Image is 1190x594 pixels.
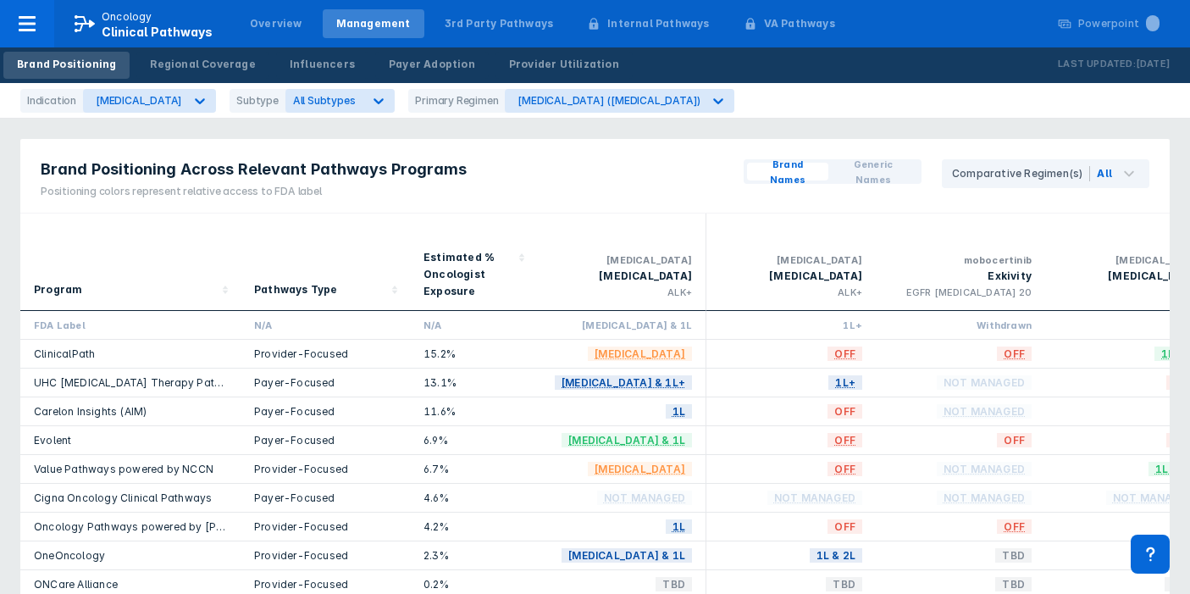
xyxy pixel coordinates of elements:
[20,214,241,311] div: Sort
[1058,56,1136,73] p: Last Updated:
[254,462,396,476] div: Provider-Focused
[34,434,71,447] a: Evolent
[254,548,396,563] div: Provider-Focused
[828,373,862,392] span: 1L+
[96,94,182,107] div: [MEDICAL_DATA]
[889,268,1032,285] div: Exkivity
[952,166,1090,181] div: Comparative Regimen(s)
[754,157,822,187] span: Brand Names
[588,344,692,364] span: [MEDICAL_DATA]
[551,253,692,268] div: [MEDICAL_DATA]
[102,25,213,39] span: Clinical Pathways
[1131,535,1170,574] div: Contact Support
[551,285,692,300] div: ALK+
[408,89,505,113] div: Primary Regimen
[495,52,633,79] a: Provider Utilization
[34,318,227,332] div: FDA Label
[767,488,862,508] span: Not Managed
[720,253,862,268] div: [MEDICAL_DATA]
[810,546,862,565] span: 1L & 2L
[3,52,130,79] a: Brand Positioning
[720,318,862,332] div: 1L+
[551,318,692,332] div: [MEDICAL_DATA] & 1L
[835,157,911,187] span: Generic Names
[827,344,862,364] span: OFF
[1078,16,1160,31] div: Powerpoint
[254,375,396,390] div: Payer-Focused
[607,16,709,31] div: Internal Pathways
[241,214,410,311] div: Sort
[597,488,692,508] span: Not Managed
[34,520,291,533] a: Oncology Pathways powered by [PERSON_NAME]
[937,459,1032,479] span: Not Managed
[937,488,1032,508] span: Not Managed
[254,433,396,447] div: Payer-Focused
[423,491,523,505] div: 4.6%
[389,57,475,72] div: Payer Adoption
[423,404,523,419] div: 11.6%
[375,52,489,79] a: Payer Adoption
[336,16,411,31] div: Management
[889,253,1032,268] div: mobocertinib
[764,16,835,31] div: VA Pathways
[423,318,523,332] div: N/A
[290,57,355,72] div: Influencers
[828,163,918,180] button: Generic Names
[254,318,396,332] div: N/A
[937,373,1032,392] span: Not Managed
[41,159,467,180] span: Brand Positioning Across Relevant Pathways Programs
[995,546,1032,565] span: TBD
[34,405,147,418] a: Carelon Insights (AIM)
[827,517,862,536] span: OFF
[827,459,862,479] span: OFF
[34,281,82,298] div: Program
[34,376,248,389] a: UHC [MEDICAL_DATA] Therapy Pathways
[1097,166,1112,181] div: All
[747,163,828,180] button: Brand Names
[410,214,537,311] div: Sort
[236,9,316,38] a: Overview
[656,575,692,594] span: TBD
[423,519,523,534] div: 4.2%
[34,549,105,562] a: OneOncology
[720,285,862,300] div: ALK+
[423,347,523,361] div: 15.2%
[445,16,554,31] div: 3rd Party Pathways
[720,268,862,285] div: [MEDICAL_DATA]
[150,57,255,72] div: Regional Coverage
[34,347,95,360] a: ClinicalPath
[827,402,862,421] span: OFF
[1136,56,1170,73] p: [DATE]
[588,459,692,479] span: [MEDICAL_DATA]
[254,347,396,361] div: Provider-Focused
[997,430,1032,450] span: OFF
[827,430,862,450] span: OFF
[889,318,1032,332] div: Withdrawn
[293,94,356,107] span: All Subtypes
[34,463,213,475] a: Value Pathways powered by NCCN
[937,402,1032,421] span: Not Managed
[423,433,523,447] div: 6.9%
[102,9,152,25] p: Oncology
[254,404,396,419] div: Payer-Focused
[562,546,692,565] span: [MEDICAL_DATA] & 1L
[254,519,396,534] div: Provider-Focused
[562,430,692,450] span: [MEDICAL_DATA] & 1L
[230,89,285,113] div: Subtype
[20,89,83,113] div: Indication
[666,402,692,421] span: 1L
[997,517,1032,536] span: OFF
[997,344,1032,364] span: OFF
[254,491,396,505] div: Payer-Focused
[254,281,338,298] div: Pathways Type
[323,9,424,38] a: Management
[34,578,118,591] a: ONCare Alliance
[423,249,513,300] div: Estimated % Oncologist Exposure
[995,575,1032,594] span: TBD
[254,577,396,591] div: Provider-Focused
[555,373,692,392] span: [MEDICAL_DATA] & 1L+
[431,9,567,38] a: 3rd Party Pathways
[423,577,523,591] div: 0.2%
[666,517,692,536] span: 1L
[826,575,862,594] span: TBD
